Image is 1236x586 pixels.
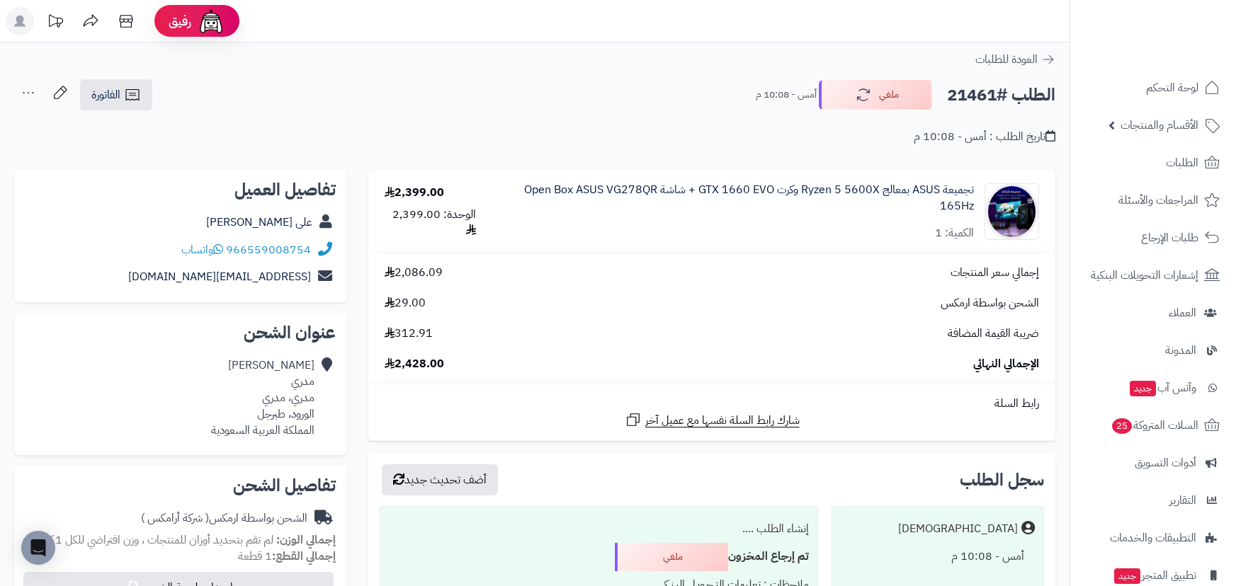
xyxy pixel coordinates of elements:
span: لوحة التحكم [1146,78,1198,98]
a: المراجعات والأسئلة [1079,183,1228,217]
div: تاريخ الطلب : أمس - 10:08 م [914,129,1055,145]
a: تحديثات المنصة [38,7,73,39]
div: ملغي [615,543,728,571]
a: على [PERSON_NAME] [206,214,312,231]
span: 2,428.00 [385,356,444,372]
span: المدونة [1165,340,1196,360]
span: جديد [1130,381,1156,396]
span: الطلبات [1166,153,1198,173]
span: الفاتورة [91,86,120,103]
img: ai-face.png [197,7,225,35]
button: أضف تحديث جديد [382,464,498,495]
span: الأقسام والمنتجات [1121,115,1198,135]
a: السلات المتروكة25 [1079,408,1228,442]
span: وآتس آب [1128,378,1196,398]
div: الشحن بواسطة ارمكس [141,510,307,527]
span: التقارير [1169,490,1196,510]
div: أمس - 10:08 م [841,543,1035,570]
span: إشعارات التحويلات البنكية [1091,265,1198,285]
span: 25 [1112,418,1132,434]
span: تطبيق المتجر [1113,565,1196,585]
div: 2,399.00 [385,185,444,201]
div: الكمية: 1 [935,225,974,241]
a: إشعارات التحويلات البنكية [1079,258,1228,292]
span: شارك رابط السلة نفسها مع عميل آخر [645,413,800,429]
span: ضريبة القيمة المضافة [948,326,1039,342]
span: العودة للطلبات [975,51,1038,68]
a: التطبيقات والخدمات [1079,521,1228,555]
span: 312.91 [385,326,433,342]
div: الوحدة: 2,399.00 [385,207,476,239]
img: 1753203146-%D8%AA%D8%AC%D9%85%D9%8A%D8%B9%D8%A9%20ASUS-90x90.jpg [985,183,1038,240]
a: أدوات التسويق [1079,446,1228,480]
a: الفاتورة [80,79,152,110]
a: الطلبات [1079,146,1228,180]
h2: تفاصيل الشحن [25,477,336,494]
span: المراجعات والأسئلة [1118,190,1198,210]
a: شارك رابط السلة نفسها مع عميل آخر [625,411,800,429]
span: إجمالي سعر المنتجات [951,265,1039,281]
span: ( شركة أرامكس ) [141,510,209,527]
span: 2,086.09 [385,265,443,281]
a: واتساب [181,241,223,258]
a: لوحة التحكم [1079,71,1228,105]
div: إنشاء الطلب .... [389,515,809,543]
span: الإجمالي النهائي [973,356,1039,372]
span: طلبات الإرجاع [1141,228,1198,248]
strong: إجمالي الوزن: [276,532,336,548]
div: [PERSON_NAME] مدري مدري، مدري الورود، طبرجل المملكة العربية السعودية [211,357,314,438]
small: أمس - 10:08 م [756,88,817,102]
div: [DEMOGRAPHIC_DATA] [898,521,1018,537]
a: 966559008754 [226,241,311,258]
a: العودة للطلبات [975,51,1055,68]
a: وآتس آبجديد [1079,371,1228,405]
span: العملاء [1169,303,1196,323]
a: [EMAIL_ADDRESS][DOMAIN_NAME] [128,268,311,285]
span: التطبيقات والخدمات [1110,528,1196,548]
span: لم تقم بتحديد أوزان للمنتجات ، وزن افتراضي للكل 1 كجم [34,532,273,548]
div: Open Intercom Messenger [21,531,55,565]
span: رفيق [169,13,191,30]
b: تم إرجاع المخزون [728,548,809,565]
h3: سجل الطلب [960,471,1044,488]
span: أدوات التسويق [1135,453,1196,473]
span: جديد [1114,568,1140,584]
a: التقارير [1079,483,1228,517]
a: المدونة [1079,333,1228,367]
h2: عنوان الشحن [25,324,336,341]
a: العملاء [1079,296,1228,330]
div: رابط السلة [374,396,1050,412]
span: 29.00 [385,295,426,311]
span: الشحن بواسطة ارمكس [941,295,1039,311]
a: طلبات الإرجاع [1079,221,1228,255]
h2: الطلب #21461 [947,81,1055,110]
strong: إجمالي القطع: [272,548,336,565]
span: السلات المتروكة [1111,415,1198,435]
button: ملغي [819,80,932,110]
h2: تفاصيل العميل [25,181,336,198]
small: 1 قطعة [238,548,336,565]
a: تجميعة ASUS بمعالج Ryzen 5 5600X وكرت GTX 1660 EVO + شاشة Open Box ASUS VG278QR 165Hz [509,182,975,214]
